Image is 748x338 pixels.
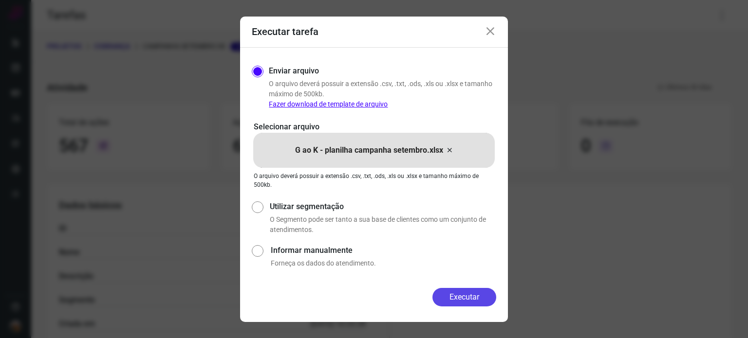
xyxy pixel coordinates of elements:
p: O arquivo deverá possuir a extensão .csv, .txt, .ods, .xls ou .xlsx e tamanho máximo de 500kb. [269,79,496,109]
p: G ao K - planilha campanha setembro.xlsx [295,144,443,156]
label: Informar manualmente [271,245,496,256]
label: Utilizar segmentação [270,201,496,213]
a: Fazer download de template de arquivo [269,100,388,108]
p: O Segmento pode ser tanto a sua base de clientes como um conjunto de atendimentos. [270,214,496,235]
p: O arquivo deverá possuir a extensão .csv, .txt, .ods, .xls ou .xlsx e tamanho máximo de 500kb. [254,172,494,189]
label: Enviar arquivo [269,65,319,77]
p: Forneça os dados do atendimento. [271,258,496,268]
h3: Executar tarefa [252,26,318,37]
p: Selecionar arquivo [254,121,494,133]
button: Executar [432,288,496,306]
